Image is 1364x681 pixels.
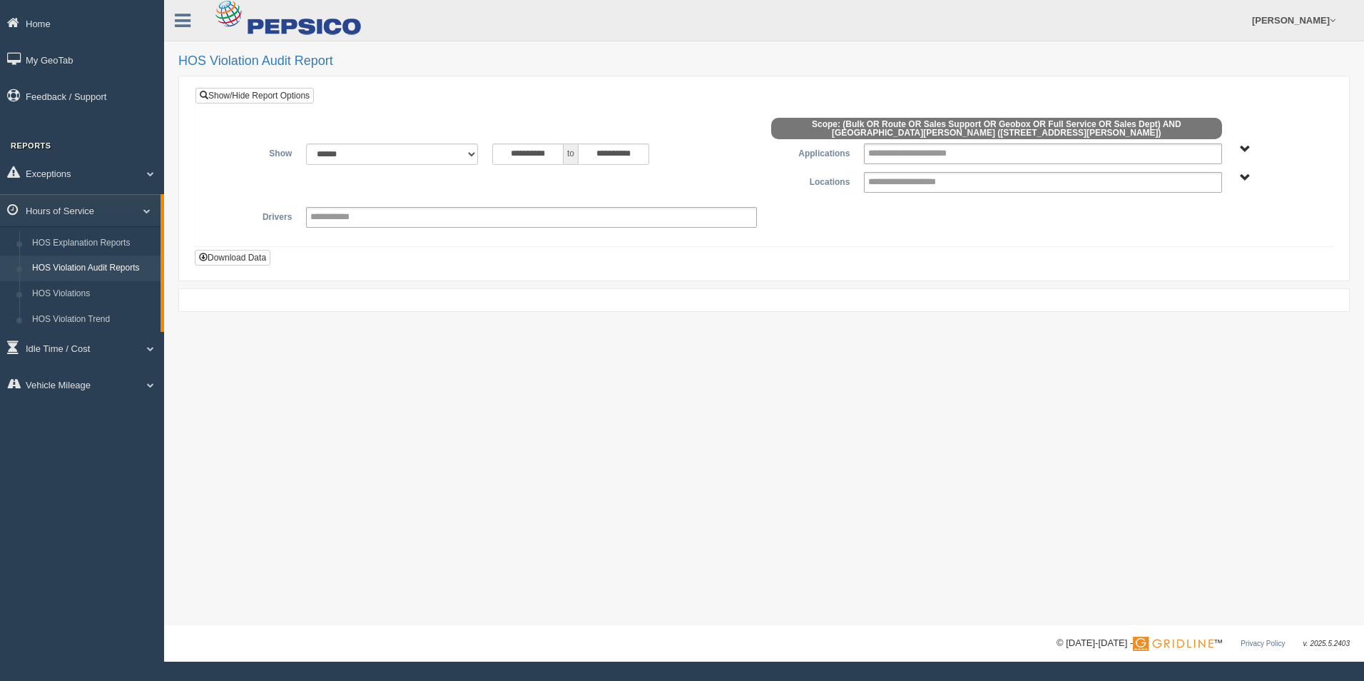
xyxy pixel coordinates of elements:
[764,143,857,161] label: Applications
[771,118,1222,139] span: Scope: (Bulk OR Route OR Sales Support OR Geobox OR Full Service OR Sales Dept) AND [GEOGRAPHIC_D...
[206,207,299,224] label: Drivers
[26,281,161,307] a: HOS Violations
[26,256,161,281] a: HOS Violation Audit Reports
[1303,640,1350,647] span: v. 2025.5.2403
[26,307,161,333] a: HOS Violation Trend
[564,143,578,165] span: to
[206,143,299,161] label: Show
[764,172,857,189] label: Locations
[1133,637,1213,651] img: Gridline
[26,231,161,256] a: HOS Explanation Reports
[195,250,270,266] button: Download Data
[1057,636,1350,651] div: © [DATE]-[DATE] - ™
[1241,640,1285,647] a: Privacy Policy
[178,54,1350,69] h2: HOS Violation Audit Report
[195,88,314,104] a: Show/Hide Report Options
